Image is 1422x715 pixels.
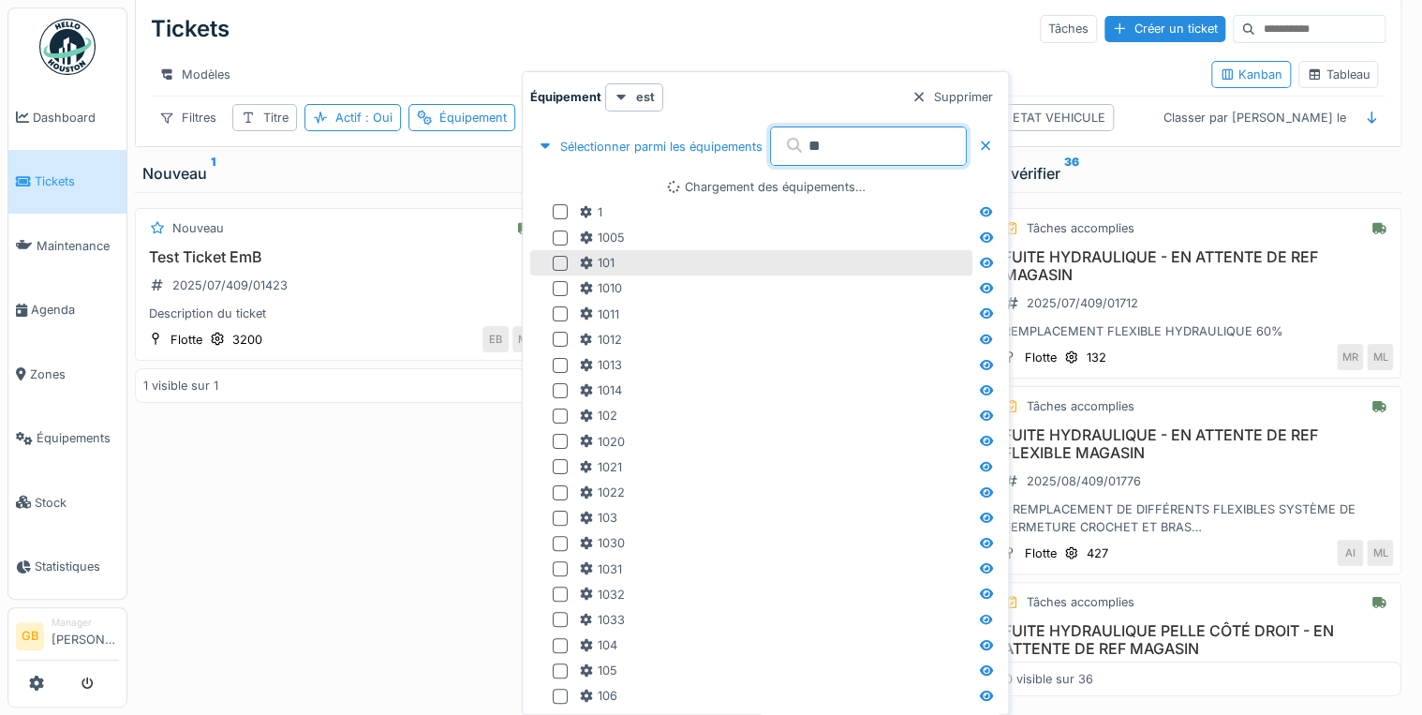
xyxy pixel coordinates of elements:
div: 106 [579,687,617,705]
div: 102 [579,407,617,425]
li: [PERSON_NAME] [52,616,119,656]
span: Statistiques [35,558,119,575]
div: 3200 [232,331,262,349]
div: 105 [579,662,617,679]
h3: FUITE HYDRAULIQUE - EN ATTENTE DE REF MAGASIN [998,248,1393,284]
sup: 36 [1064,162,1079,185]
div: Filtres [151,104,225,131]
div: ML [1367,540,1393,566]
h3: FUITE HYDRAULIQUE - EN ATTENTE DE REF FLEXIBLE MAGASIN [998,426,1393,462]
div: 1012 [579,331,622,349]
div: 1005 [579,229,625,246]
div: 1013 [579,356,622,374]
strong: est [636,88,655,106]
div: Créer un ticket [1104,16,1225,41]
div: 1030 [579,534,625,552]
div: 1 [579,203,602,221]
div: 103 [579,509,617,527]
div: 1014 [579,381,622,399]
div: 1 visible sur 1 [143,377,218,395]
div: Kanban [1220,66,1282,83]
div: Tâches accomplies [1027,219,1134,237]
div: - REMPLACEMENT DE DIFFÉRENTS FLEXIBLES SYSTÈME DE FERMETURE CROCHET ET BRAS - NIVEAU HYDRAULIQUE [998,500,1393,536]
div: 1021 [579,458,622,476]
div: REMPLACEMENT FLEXIBLE HYDRAULIQUE 60% [998,322,1393,340]
img: Badge_color-CXgf-gQk.svg [39,19,96,75]
div: 20 visible sur 36 [998,670,1093,688]
div: Nouveau [142,162,540,185]
div: Flotte [170,331,202,349]
div: ETAT VEHICULE [1013,109,1105,127]
div: Tâches [1040,15,1097,42]
div: 1022 [579,484,625,501]
div: Tableau [1307,66,1370,83]
div: 2025/07/409/01423 [172,276,288,294]
div: Manager [52,616,119,630]
span: Stock [35,494,119,512]
div: 2025/08/409/01776 [1027,472,1141,490]
div: Flotte [1025,349,1057,366]
div: 1011 [579,305,619,323]
div: 1033 [579,611,625,629]
span: Dashboard [33,109,119,127]
div: Tickets [151,5,230,53]
div: Tâches accomplies [1027,593,1134,611]
div: 1010 [579,279,622,297]
div: À vérifier [997,162,1394,185]
div: Tâches accomplies [1027,397,1134,415]
div: 104 [579,636,617,654]
div: Titre [263,109,289,127]
span: Maintenance [37,237,119,255]
div: Flotte [1025,544,1057,562]
div: Nouveau [172,219,224,237]
h3: FUITE HYDRAULIQUE PELLE CÔTÉ DROIT - EN ATTENTE DE REF MAGASIN [998,622,1393,658]
div: Chargement des équipements… [530,178,1000,196]
div: 101 [579,254,615,272]
div: AI [1337,540,1363,566]
h3: Test Ticket EmB [143,248,539,266]
sup: 1 [211,162,215,185]
div: EB [482,326,509,352]
div: Description du ticket [143,305,539,322]
span: Zones [30,365,119,383]
span: Agenda [31,301,119,319]
div: ML [512,326,539,352]
div: Équipement [439,109,507,127]
span: Équipements [37,429,119,447]
div: MR [1337,344,1363,370]
strong: Équipement [530,88,601,106]
div: 1031 [579,560,622,578]
div: Modèles [151,61,239,88]
div: Sélectionner parmi les équipements [530,134,770,159]
div: 2025/07/409/01712 [1027,294,1138,312]
li: GB [16,622,44,650]
div: 1032 [579,586,625,603]
span: Tickets [35,172,119,190]
span: : Oui [362,111,393,125]
div: 1020 [579,433,625,451]
div: ML [1367,344,1393,370]
div: 427 [1087,544,1108,562]
div: Actif [335,109,393,127]
div: Classer par [PERSON_NAME] le [1155,104,1354,131]
div: Supprimer [904,84,1000,110]
div: 132 [1087,349,1106,366]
